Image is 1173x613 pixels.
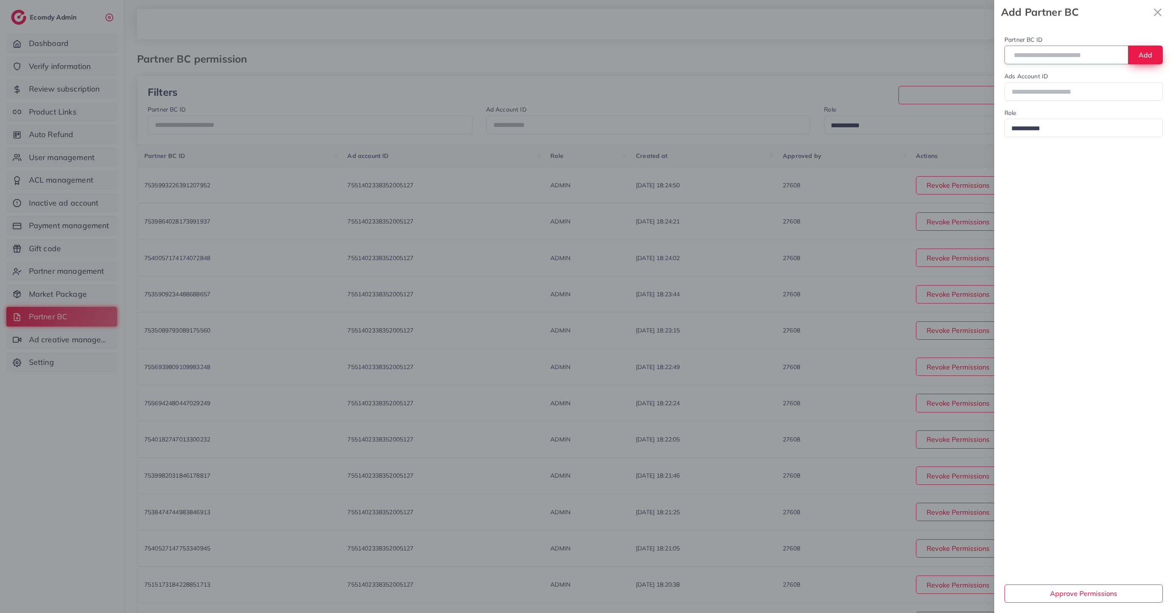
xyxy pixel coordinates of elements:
[1149,4,1166,21] svg: x
[1001,5,1149,20] strong: Add Partner BC
[1004,35,1042,44] label: Partner BC ID
[1004,584,1163,603] button: Approve Permissions
[1149,3,1166,21] button: Close
[1004,72,1048,80] label: Ads Account ID
[1004,109,1016,117] label: Role
[1050,589,1117,598] span: Approve Permissions
[1008,122,1152,135] input: Search for option
[1004,119,1163,137] div: Search for option
[1128,46,1163,64] button: Add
